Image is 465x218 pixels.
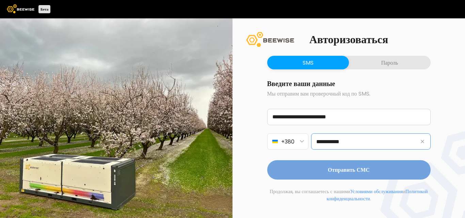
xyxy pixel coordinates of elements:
[309,32,388,47] font: Авторизоваться
[267,56,349,69] button: SMS
[267,133,308,150] button: +380
[267,79,335,88] font: Введите ваши данные
[370,195,371,202] font: .
[350,188,403,195] a: Условиями обслуживания
[267,90,370,98] font: Мы отправим вам проверочный код по SMS.
[270,188,350,195] font: Продолжая, вы соглашаетесь с нашими
[349,56,431,69] button: Пароль
[303,59,314,67] font: SMS
[267,160,431,180] button: Отправить СМС
[281,138,294,146] font: +380
[326,188,428,202] a: Политикой конфиденциальности
[7,4,34,13] img: Логотип Beewise
[328,166,370,174] font: Отправить СМС
[403,188,406,195] font: и
[381,59,398,67] font: Пароль
[418,137,427,146] button: Clear phone number
[41,6,48,12] font: Бета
